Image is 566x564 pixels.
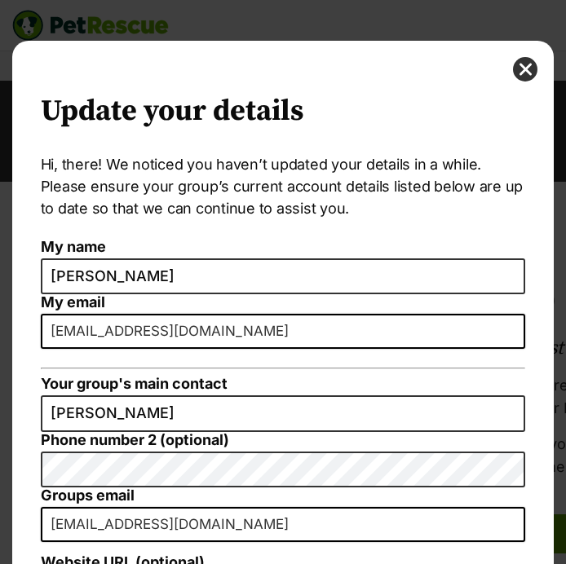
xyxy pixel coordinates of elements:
label: My name [41,239,526,256]
input: Your full name [41,258,526,295]
label: Groups email [41,487,526,505]
label: Phone number 2 (optional) [41,432,526,449]
label: Your group's main contact [41,376,526,393]
label: My email [41,294,526,311]
p: Hi, there! We noticed you haven’t updated your details in a while. Please ensure your group’s cur... [41,153,526,219]
button: close [513,57,537,82]
h2: Update your details [41,94,526,130]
